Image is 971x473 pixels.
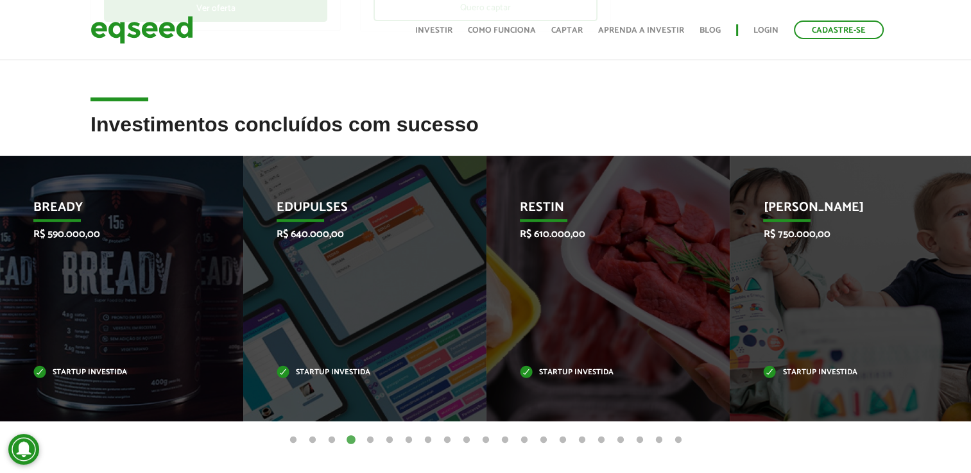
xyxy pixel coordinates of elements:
button: 6 of 21 [383,434,396,447]
button: 20 of 21 [653,434,666,447]
button: 4 of 21 [345,434,357,447]
button: 9 of 21 [441,434,454,447]
p: R$ 590.000,00 [33,228,190,240]
button: 13 of 21 [518,434,531,447]
p: [PERSON_NAME] [763,200,920,222]
button: 7 of 21 [402,434,415,447]
button: 18 of 21 [614,434,627,447]
button: 14 of 21 [537,434,550,447]
p: Startup investida [520,369,676,376]
button: 17 of 21 [595,434,608,447]
p: Edupulses [277,200,433,222]
a: Cadastre-se [794,21,884,39]
a: Como funciona [468,26,536,35]
button: 11 of 21 [479,434,492,447]
p: Startup investida [763,369,920,376]
a: Aprenda a investir [598,26,684,35]
button: 15 of 21 [556,434,569,447]
p: R$ 640.000,00 [277,228,433,240]
a: Investir [415,26,452,35]
button: 16 of 21 [576,434,589,447]
button: 1 of 21 [287,434,300,447]
p: R$ 750.000,00 [763,228,920,240]
p: Bready [33,200,190,222]
button: 10 of 21 [460,434,473,447]
p: Startup investida [33,369,190,376]
p: Startup investida [277,369,433,376]
button: 2 of 21 [306,434,319,447]
button: 3 of 21 [325,434,338,447]
button: 21 of 21 [672,434,685,447]
button: 12 of 21 [499,434,511,447]
button: 19 of 21 [633,434,646,447]
button: 8 of 21 [422,434,434,447]
a: Captar [551,26,583,35]
img: EqSeed [90,13,193,47]
a: Login [753,26,778,35]
p: R$ 610.000,00 [520,228,676,240]
button: 5 of 21 [364,434,377,447]
p: Restin [520,200,676,222]
a: Blog [700,26,721,35]
h2: Investimentos concluídos com sucesso [90,113,881,155]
